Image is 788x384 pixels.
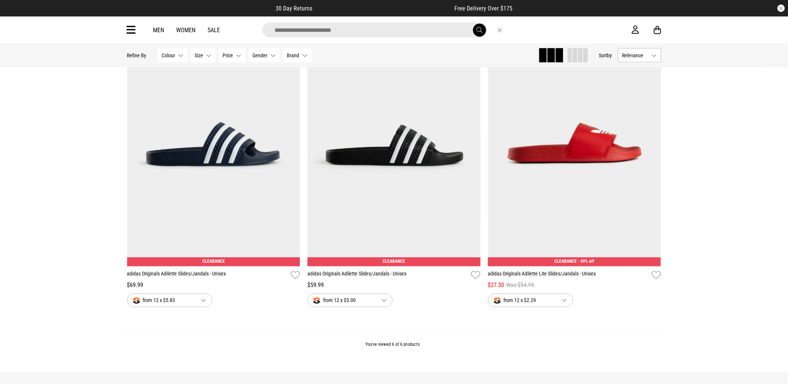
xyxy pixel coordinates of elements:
[133,298,140,304] img: splitpay-icon.png
[191,48,216,63] button: Size
[313,298,320,304] img: splitpay-icon.png
[307,294,393,307] button: from 12 x $5.00
[494,298,501,304] img: splitpay-icon.png
[127,294,212,307] button: from 12 x $5.83
[622,52,649,58] span: Relevance
[162,52,175,58] span: Colour
[253,52,268,58] span: Gender
[578,259,595,264] span: - 49% off
[496,26,504,34] button: Close search
[127,281,300,290] div: $69.99
[219,48,246,63] button: Price
[6,3,28,25] button: Open LiveChat chat widget
[276,5,313,12] span: 30 Day Returns
[365,342,420,347] span: You've viewed 6 of 6 products
[328,4,440,12] iframe: Customer reviews powered by Trustpilot
[488,294,573,307] button: from 12 x $2.29
[599,51,612,60] button: Sortby
[127,270,288,281] a: adidas Originals Adilette Slides/Jandals - Unisex
[313,296,375,305] span: from 12 x $5.00
[455,5,513,12] span: Free Delivery Over $175
[307,281,481,290] div: $59.99
[607,52,612,58] span: by
[283,48,312,63] button: Brand
[158,48,188,63] button: Colour
[249,48,280,63] button: Gender
[127,24,300,266] img: Adidas Originals Adilette Slides/jandals - Unisex in Multi
[202,259,225,264] span: CLEARANCE
[307,24,481,266] img: Adidas Originals Adilette Slides/jandals - Unisex in Black
[195,52,203,58] span: Size
[506,281,534,290] span: Was $54.99
[133,296,195,305] span: from 12 x $5.83
[223,52,233,58] span: Price
[494,296,556,305] span: from 12 x $2.29
[488,270,649,281] a: adidas Originals Adilette Lite Slides/Jandals - Unisex
[287,52,300,58] span: Brand
[383,259,405,264] span: CLEARANCE
[618,48,661,63] button: Relevance
[127,52,147,58] p: Refine By
[488,281,505,290] span: $27.50
[555,259,577,264] span: CLEARANCE
[307,270,468,281] a: adidas Originals Adilette Slides/Jandals - Unisex
[153,27,165,34] a: Men
[488,24,661,266] img: Adidas Originals Adilette Lite Slides/jandals - Unisex in Red
[177,27,196,34] a: Women
[208,27,220,34] a: Sale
